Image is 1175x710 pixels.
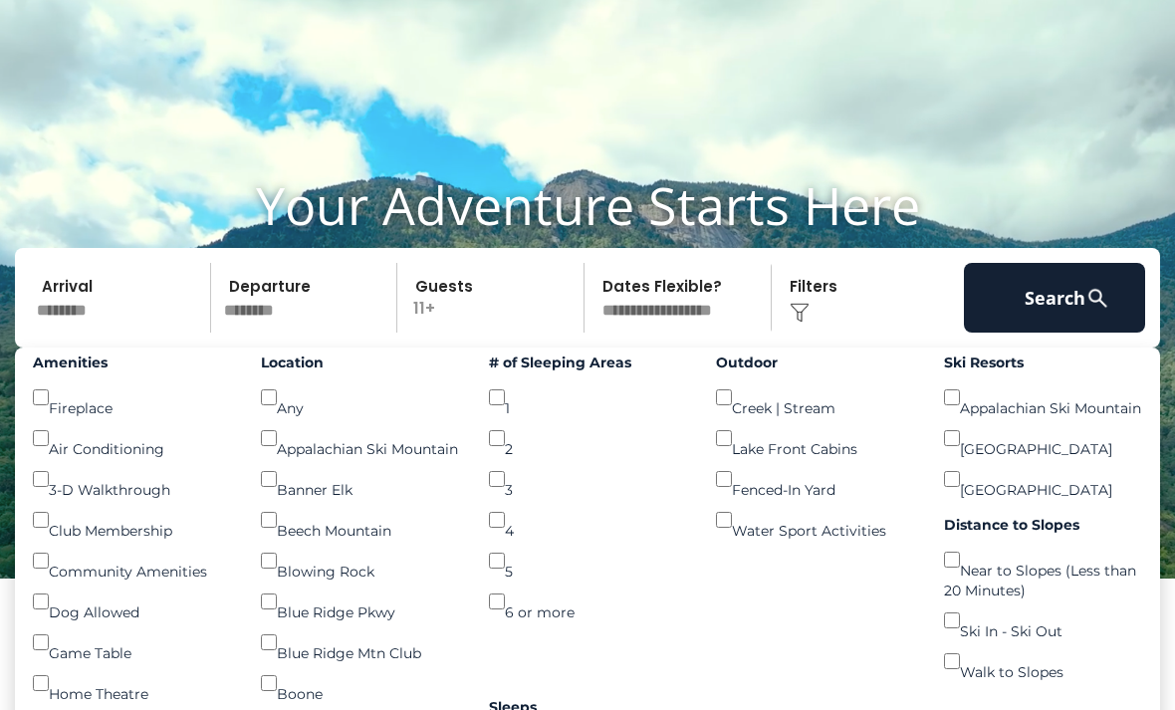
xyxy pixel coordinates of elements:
[944,377,1142,418] div: Appalachian Ski Mountain
[261,541,459,582] div: Blowing Rock
[261,353,459,372] label: Location
[489,353,687,372] label: # of Sleeping Areas
[33,353,231,372] label: Amenities
[33,500,231,541] div: Club Membership
[716,459,914,500] div: Fenced-In Yard
[716,500,914,541] div: Water Sport Activities
[33,459,231,500] div: 3-D Walkthrough
[716,377,914,418] div: Creek | Stream
[261,500,459,541] div: Beech Mountain
[33,541,231,582] div: Community Amenities
[489,418,687,459] div: 2
[15,174,1160,236] h1: Your Adventure Starts Here
[33,418,231,459] div: Air Conditioning
[261,418,459,459] div: Appalachian Ski Mountain
[489,541,687,582] div: 5
[944,353,1142,372] label: Ski Resorts
[944,600,1142,641] div: Ski In - Ski Out
[261,377,459,418] div: Any
[944,515,1142,535] label: Distance to Slopes
[261,459,459,500] div: Banner Elk
[716,353,914,372] label: Outdoor
[790,303,810,323] img: filter--v1.png
[716,418,914,459] div: Lake Front Cabins
[33,663,231,704] div: Home Theatre
[489,500,687,541] div: 4
[1085,286,1110,311] img: search-regular-white.png
[944,641,1142,682] div: Walk to Slopes
[489,377,687,418] div: 1
[261,663,459,704] div: Boone
[33,582,231,622] div: Dog Allowed
[489,582,687,622] div: 6 or more
[489,459,687,500] div: 3
[944,540,1142,600] div: Near to Slopes (Less than 20 Minutes)
[33,622,231,663] div: Game Table
[261,622,459,663] div: Blue Ridge Mtn Club
[261,582,459,622] div: Blue Ridge Pkwy
[33,377,231,418] div: Fireplace
[944,459,1142,500] div: [GEOGRAPHIC_DATA]
[964,263,1145,333] button: Search
[944,418,1142,459] div: [GEOGRAPHIC_DATA]
[403,263,584,333] p: 11+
